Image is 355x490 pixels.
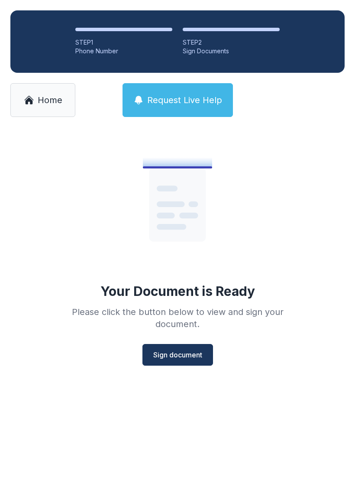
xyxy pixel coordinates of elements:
div: STEP 2 [183,38,280,47]
span: Sign document [153,350,202,360]
div: Your Document is Ready [100,283,255,299]
div: Please click the button below to view and sign your document. [53,306,302,330]
span: Home [38,94,62,106]
div: Sign Documents [183,47,280,55]
div: STEP 1 [75,38,172,47]
span: Request Live Help [147,94,222,106]
div: Phone Number [75,47,172,55]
